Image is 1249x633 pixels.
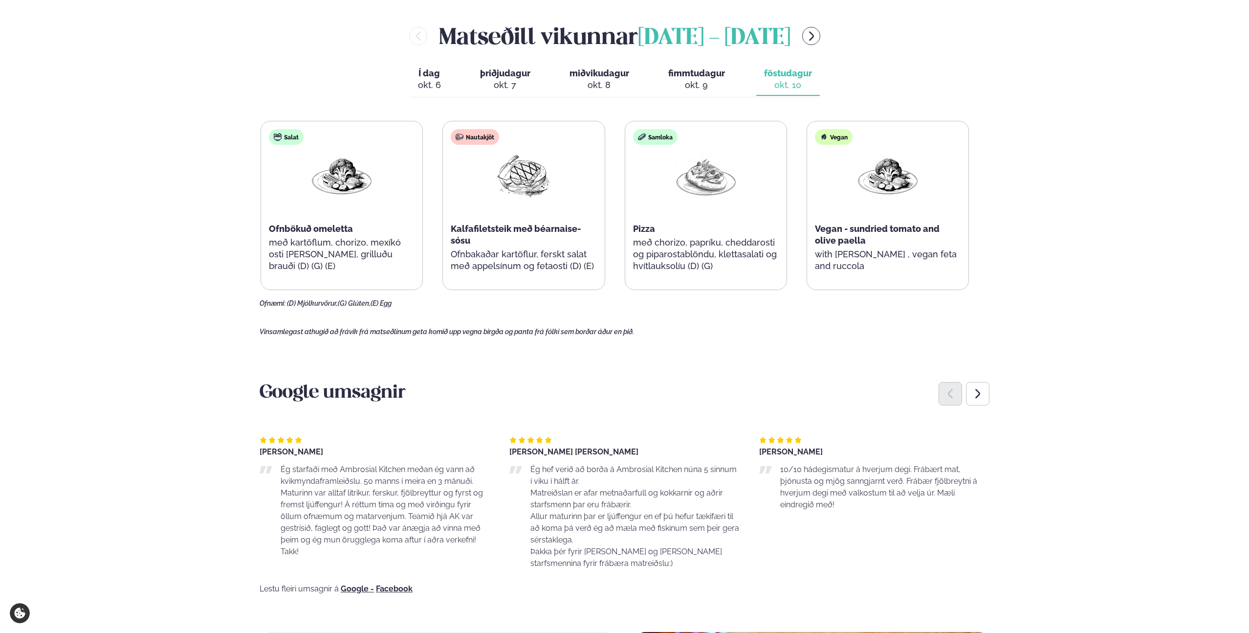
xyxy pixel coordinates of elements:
button: fimmtudagur okt. 9 [660,64,733,96]
button: þriðjudagur okt. 7 [472,64,538,96]
button: menu-btn-left [409,27,427,45]
p: Þakka þér fyrir [PERSON_NAME] og [PERSON_NAME] starfsmennina fyrir frábæra matreiðslu:) [530,546,740,569]
div: okt. 6 [418,79,441,91]
span: Ofnæmi: [260,299,285,307]
span: Ofnbökuð omeletta [269,224,353,234]
span: fimmtudagur [668,68,725,78]
p: Allur maturinn þar er ljúffengur en ef þú hefur tækifæri til að koma þá verð ég að mæla með fiski... [530,511,740,546]
button: Í dag okt. 6 [410,64,449,96]
div: okt. 8 [570,79,629,91]
p: Ég hef verið að borða á Ambrosial Kitchen núna 5 sinnum í viku í hálft ár. [530,464,740,487]
img: Vegan.png [310,153,373,198]
img: sandwich-new-16px.svg [638,133,646,141]
a: Facebook [376,585,413,593]
h2: Matseðill vikunnar [439,20,790,52]
p: með chorizo, papríku, cheddarosti og piparostablöndu, klettasalati og hvítlauksolíu (D) (G) [633,237,779,272]
span: Lestu fleiri umsagnir á [260,584,339,593]
span: föstudagur [764,68,812,78]
span: Vegan - sundried tomato and olive paella [815,224,940,246]
span: Kalfafiletsteik með béarnaise-sósu [451,224,581,246]
img: Vegan.svg [820,133,828,141]
div: [PERSON_NAME] [260,448,490,456]
p: Matreiðslan er afar metnaðarfull og kokkarnir og aðrir starfsmenn þar eru frábærir. [530,487,740,511]
div: okt. 7 [480,79,530,91]
p: with [PERSON_NAME] , vegan feta and ruccola [815,249,961,272]
a: Cookie settings [10,603,30,623]
span: (E) Egg [371,299,392,307]
span: Vinsamlegast athugið að frávik frá matseðlinum geta komið upp vegna birgða og panta frá fólki sem... [260,328,634,336]
img: Pizza-Bread.png [675,153,737,199]
p: Ofnbakaðar kartöflur, ferskt salat með appelsínum og fetaosti (D) (E) [451,249,596,272]
div: Next slide [966,382,989,406]
div: Vegan [815,129,853,145]
div: Previous slide [939,382,962,406]
img: Vegan.png [856,153,919,198]
div: okt. 10 [764,79,812,91]
button: föstudagur okt. 10 [756,64,820,96]
span: þriðjudagur [480,68,530,78]
h3: Google umsagnir [260,382,989,405]
span: [DATE] - [DATE] [638,27,790,49]
span: Í dag [418,68,441,79]
img: salad.svg [274,133,282,141]
button: menu-btn-right [802,27,820,45]
div: okt. 9 [668,79,725,91]
span: (G) Glúten, [338,299,371,307]
div: [PERSON_NAME] [PERSON_NAME] [509,448,740,456]
a: Google - [341,585,374,593]
button: miðvikudagur okt. 8 [562,64,637,96]
span: Pizza [633,224,655,234]
span: miðvikudagur [570,68,629,78]
div: [PERSON_NAME] [759,448,989,456]
span: 10/10 hádegismatur á hverjum degi. Frábært mat, þjónusta og mjög sanngjarnt verð. Frábær fjölbrey... [780,465,977,509]
span: (D) Mjólkurvörur, [287,299,338,307]
div: Salat [269,129,304,145]
span: Ég starfaði með Ambrosial Kitchen meðan ég vann að kvikmyndaframleiðslu. 50 manns í meira en 3 má... [281,465,483,556]
img: beef.svg [456,133,463,141]
div: Samloka [633,129,678,145]
div: Nautakjöt [451,129,499,145]
p: með kartöflum, chorizo, mexíkó osti [PERSON_NAME], grilluðu brauði (D) (G) (E) [269,237,415,272]
img: Beef-Meat.png [492,153,555,198]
